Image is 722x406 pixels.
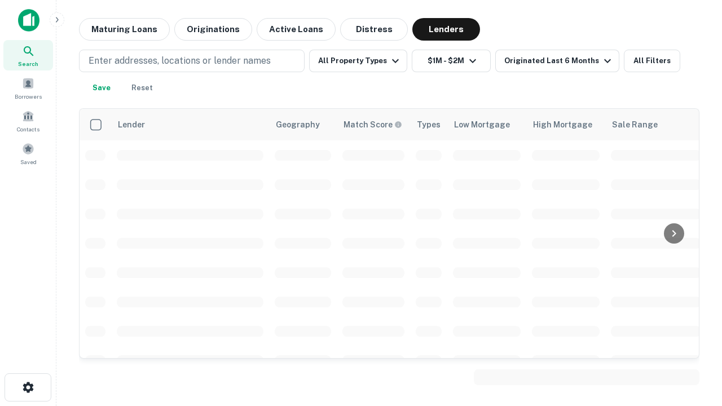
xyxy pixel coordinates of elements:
span: Contacts [17,125,39,134]
a: Search [3,40,53,70]
div: Geography [276,118,320,131]
button: All Filters [624,50,680,72]
th: Capitalize uses an advanced AI algorithm to match your search with the best lender. The match sco... [337,109,410,140]
p: Enter addresses, locations or lender names [89,54,271,68]
th: Sale Range [605,109,707,140]
button: Enter addresses, locations or lender names [79,50,305,72]
h6: Match Score [344,118,400,131]
div: Lender [118,118,145,131]
img: capitalize-icon.png [18,9,39,32]
div: Low Mortgage [454,118,510,131]
button: Lenders [412,18,480,41]
div: Sale Range [612,118,658,131]
span: Borrowers [15,92,42,101]
button: Maturing Loans [79,18,170,41]
button: Distress [340,18,408,41]
button: Save your search to get updates of matches that match your search criteria. [83,77,120,99]
button: $1M - $2M [412,50,491,72]
div: Originated Last 6 Months [504,54,614,68]
div: Capitalize uses an advanced AI algorithm to match your search with the best lender. The match sco... [344,118,402,131]
span: Saved [20,157,37,166]
div: Types [417,118,441,131]
th: Geography [269,109,337,140]
a: Borrowers [3,73,53,103]
th: Low Mortgage [447,109,526,140]
div: High Mortgage [533,118,592,131]
th: Types [410,109,447,140]
iframe: Chat Widget [666,316,722,370]
a: Contacts [3,105,53,136]
a: Saved [3,138,53,169]
th: High Mortgage [526,109,605,140]
button: All Property Types [309,50,407,72]
button: Originated Last 6 Months [495,50,619,72]
th: Lender [111,109,269,140]
button: Originations [174,18,252,41]
button: Reset [124,77,160,99]
button: Active Loans [257,18,336,41]
span: Search [18,59,38,68]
